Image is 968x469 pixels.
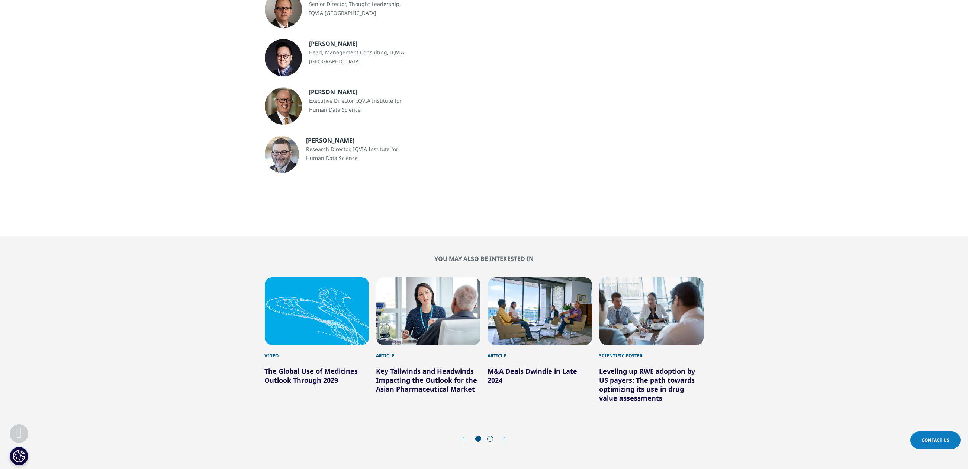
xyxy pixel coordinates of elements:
[376,367,477,393] a: Key Tailwinds and Headwinds Impacting the Outlook for the Asian Pharmaceutical Market
[309,48,408,66] p: Head, Management Consulting, IQVIA [GEOGRAPHIC_DATA]
[265,367,358,385] a: The Global Use of Medicines Outlook Through 2029
[309,87,408,96] div: [PERSON_NAME]
[309,39,408,48] div: [PERSON_NAME]
[306,145,408,163] p: Research Director, IQVIA Institute for Human Data Science
[265,136,299,173] img: m-kleinrock-0001.jpg
[265,345,369,359] div: Video
[922,437,949,443] span: Contact Us
[496,436,506,443] div: Next slide
[10,447,28,465] button: Cookies Settings
[376,345,480,359] div: Article
[599,367,695,402] a: Leveling up RWE adoption by US payers: The path towards optimizing its use in drug value assessments
[910,431,961,449] a: Contact Us
[265,39,302,76] img: howard_chen.jpg
[488,277,592,402] div: 3 / 6
[265,255,704,262] h2: You may also be interested in
[376,277,480,402] div: 2 / 6
[265,277,369,402] div: 1 / 6
[488,345,592,359] div: Article
[265,87,302,125] img: murray-aitken.png
[488,367,578,385] a: M&A Deals Dwindle in Late 2024
[599,345,704,359] div: Scientific Poster
[306,136,408,145] div: [PERSON_NAME]
[599,277,704,402] div: 4 / 6
[309,96,408,114] p: Executive Director, IQVIA Institute for Human Data Science
[463,436,472,443] div: Previous slide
